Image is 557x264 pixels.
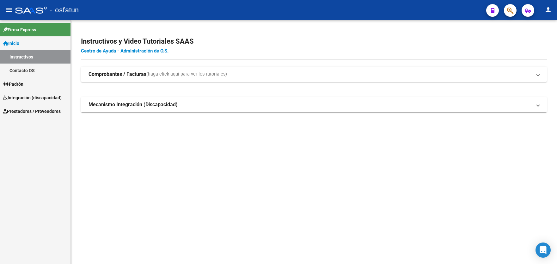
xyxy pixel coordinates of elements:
span: - osfatun [50,3,79,17]
mat-icon: person [544,6,552,14]
strong: Comprobantes / Facturas [89,71,146,78]
div: Open Intercom Messenger [536,243,551,258]
span: Integración (discapacidad) [3,94,62,101]
span: Firma Express [3,26,36,33]
h2: Instructivos y Video Tutoriales SAAS [81,35,547,47]
mat-expansion-panel-header: Mecanismo Integración (Discapacidad) [81,97,547,112]
mat-expansion-panel-header: Comprobantes / Facturas(haga click aquí para ver los tutoriales) [81,67,547,82]
span: Inicio [3,40,19,47]
span: Prestadores / Proveedores [3,108,61,115]
mat-icon: menu [5,6,13,14]
span: Padrón [3,81,23,88]
span: (haga click aquí para ver los tutoriales) [146,71,227,78]
a: Centro de Ayuda - Administración de O.S. [81,48,168,54]
strong: Mecanismo Integración (Discapacidad) [89,101,178,108]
